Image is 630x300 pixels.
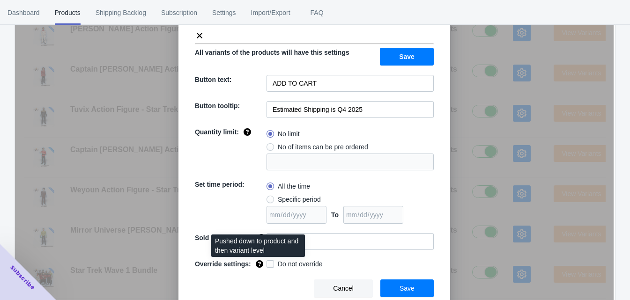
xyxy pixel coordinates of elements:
[314,279,373,297] button: Cancel
[161,0,197,25] span: Subscription
[305,0,329,25] span: FAQ
[96,0,146,25] span: Shipping Backlog
[55,0,81,25] span: Products
[331,211,339,219] span: To
[380,48,434,66] button: Save
[195,128,239,136] span: Quantity limit:
[195,260,251,268] span: Override settings:
[195,49,349,56] span: All variants of the products will have this settings
[251,0,290,25] span: Import/Export
[399,53,415,60] span: Save
[212,0,236,25] span: Settings
[333,285,354,292] span: Cancel
[195,234,253,241] span: Sold out message:
[7,0,40,25] span: Dashboard
[278,195,321,204] span: Specific period
[195,181,245,188] span: Set time period:
[278,259,323,269] span: Do not override
[195,76,232,83] span: Button text:
[400,285,415,292] span: Save
[278,129,300,139] span: No limit
[195,102,240,110] span: Button tooltip:
[380,279,434,297] button: Save
[8,263,37,292] span: Subscribe
[278,142,368,152] span: No of items can be pre ordered
[278,182,310,191] span: All the time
